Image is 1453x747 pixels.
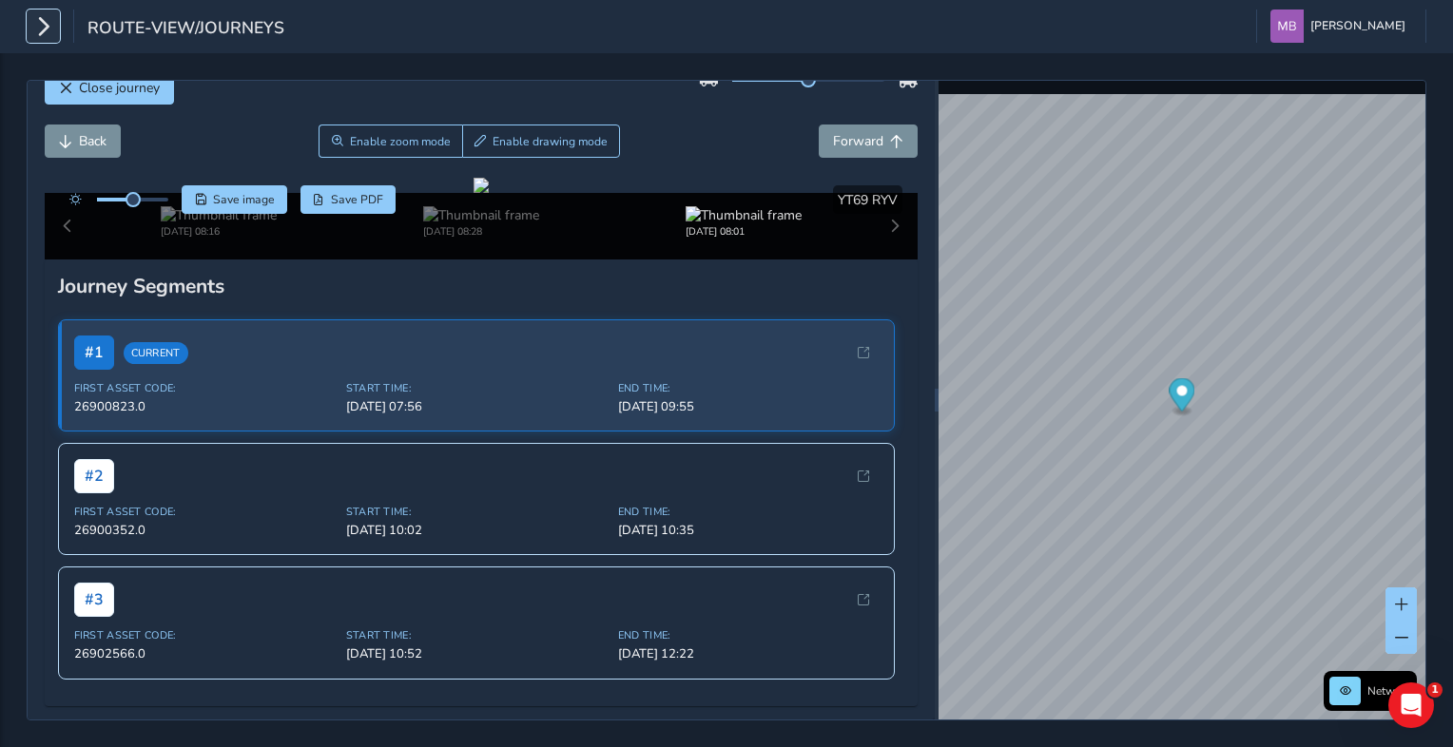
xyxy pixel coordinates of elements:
span: Forward [833,132,883,150]
span: # 2 [74,459,114,493]
span: Save PDF [331,192,383,207]
button: Forward [819,124,918,158]
span: End Time: [618,505,879,519]
span: Start Time: [346,628,607,642]
span: Enable zoom mode [350,134,451,149]
div: Map marker [1169,378,1194,417]
span: [DATE] 09:55 [618,398,879,415]
a: here [67,141,97,156]
textarea: Message… [16,562,364,594]
button: Start recording [121,602,136,617]
div: [DATE] 08:16 [161,224,277,239]
span: Start Time: [346,381,607,395]
div: Check out how to navigateRoute Viewhere!Route-Reports • 1m ago [15,109,312,169]
span: Network [1367,683,1411,699]
iframe: Intercom live chat [1388,682,1434,728]
img: diamond-layout [1270,10,1304,43]
div: Close [334,8,368,42]
img: Thumbnail frame [423,206,539,224]
button: [PERSON_NAME] [1270,10,1412,43]
span: route-view/journeys [87,16,284,43]
button: go back [12,8,48,44]
span: Start Time: [346,505,607,519]
span: End Time: [618,381,879,395]
button: Send a message… [326,594,357,624]
span: YT69 RYV [838,191,898,209]
span: [DATE] 10:52 [346,645,607,662]
span: First Asset Code: [74,505,335,519]
div: Profile image for Route-Reports [54,10,85,41]
span: 26900352.0 [74,522,335,539]
div: Journey Segments [58,273,905,299]
p: Active 3h ago [92,24,177,43]
span: Close journey [79,79,160,97]
span: [PERSON_NAME] [1310,10,1405,43]
button: Home [298,8,334,44]
div: [DATE] 08:01 [686,224,802,239]
span: First Asset Code: [74,628,335,642]
span: Current [124,342,188,364]
span: 26900823.0 [74,398,335,415]
div: Route-Reports • 1m ago [30,173,170,184]
button: Save [182,185,287,214]
div: [DATE] 08:28 [423,224,539,239]
span: [DATE] 10:35 [618,522,879,539]
span: [DATE] 07:56 [346,398,607,415]
button: Back [45,124,121,158]
span: # 3 [74,583,114,617]
button: Emoji picker [60,602,75,617]
span: Enable drawing mode [493,134,608,149]
div: Route-Reports says… [15,109,365,211]
button: Close journey [45,71,174,105]
div: Check out how to navigate [30,121,297,158]
span: 1 [1427,682,1443,698]
span: First Asset Code: [74,381,335,395]
img: Thumbnail frame [686,206,802,224]
button: Draw [462,124,621,158]
span: # 1 [74,335,114,370]
button: Gif picker [90,602,106,617]
span: End Time: [618,628,879,642]
span: [DATE] 10:02 [346,522,607,539]
span: Back [79,132,107,150]
button: Zoom [319,124,462,158]
img: Thumbnail frame [161,206,277,224]
span: Save image [213,192,275,207]
b: Route View ! [30,122,254,156]
button: PDF [300,185,397,214]
span: [DATE] 12:22 [618,645,879,662]
span: 26902566.0 [74,645,335,662]
button: Upload attachment [29,602,45,617]
h1: Route-Reports [92,10,201,24]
